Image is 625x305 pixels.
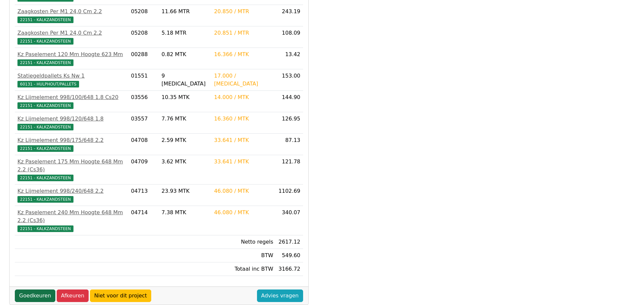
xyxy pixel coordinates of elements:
div: 17.000 / [MEDICAL_DATA] [214,72,273,88]
span: 22151 - KALKZANDSTEEN [17,124,73,130]
div: 11.66 MTR [161,8,209,16]
td: 03557 [128,112,159,134]
td: 121.78 [276,155,303,185]
a: Statiegeldpallets Ks Nw 160131 - HULPHOUT/PALLETS [17,72,126,88]
a: Zaagkosten Per M1 24,0 Cm 2.222151 - KALKZANDSTEEN [17,29,126,45]
a: Afkeuren [57,289,89,302]
div: 16.360 / MTK [214,115,273,123]
td: BTW [212,249,276,262]
a: Kz Lijmelement 998/175/648 2.222151 - KALKZANDSTEEN [17,136,126,152]
a: Kz Paselement 175 Mm Hoogte 648 Mm 2.2 (Cs36)22151 - KALKZANDSTEEN [17,158,126,182]
div: 46.080 / MTK [214,209,273,217]
div: 2.59 MTK [161,136,209,144]
td: 340.07 [276,206,303,235]
span: 60131 - HULPHOUT/PALLETS [17,81,79,87]
span: 22151 - KALKZANDSTEEN [17,145,73,152]
div: 33.641 / MTK [214,158,273,166]
td: 04713 [128,185,159,206]
div: 14.000 / MTK [214,93,273,101]
td: 13.42 [276,48,303,69]
div: Kz Paselement 240 Mm Hoogte 648 Mm 2.2 (Cs36) [17,209,126,224]
td: 00288 [128,48,159,69]
td: 549.60 [276,249,303,262]
div: 10.35 MTK [161,93,209,101]
span: 22151 - KALKZANDSTEEN [17,196,73,203]
a: Kz Lijmelement 998/120/648 1.822151 - KALKZANDSTEEN [17,115,126,131]
a: Goedkeuren [15,289,55,302]
div: 7.76 MTK [161,115,209,123]
div: 16.366 / MTK [214,51,273,58]
td: 87.13 [276,134,303,155]
div: 46.080 / MTK [214,187,273,195]
span: 22151 - KALKZANDSTEEN [17,225,73,232]
td: 3166.72 [276,262,303,276]
div: Kz Lijmelement 998/240/648 2.2 [17,187,126,195]
div: 20.851 / MTR [214,29,273,37]
td: 04714 [128,206,159,235]
td: 01551 [128,69,159,91]
a: Advies vragen [257,289,303,302]
td: 04709 [128,155,159,185]
td: Netto regels [212,235,276,249]
div: 3.62 MTK [161,158,209,166]
div: 0.82 MTK [161,51,209,58]
div: Kz Lijmelement 998/100/648 1.8 Cs20 [17,93,126,101]
a: Kz Lijmelement 998/240/648 2.222151 - KALKZANDSTEEN [17,187,126,203]
div: Kz Lijmelement 998/120/648 1.8 [17,115,126,123]
td: 126.95 [276,112,303,134]
div: 33.641 / MTK [214,136,273,144]
div: 9 [MEDICAL_DATA] [161,72,209,88]
div: 5.18 MTR [161,29,209,37]
div: Kz Paselement 175 Mm Hoogte 648 Mm 2.2 (Cs36) [17,158,126,174]
td: 03556 [128,91,159,112]
div: 23.93 MTK [161,187,209,195]
span: 22151 - KALKZANDSTEEN [17,175,73,181]
td: Totaal inc BTW [212,262,276,276]
td: 05208 [128,5,159,26]
a: Kz Paselement 120 Mm Hoogte 623 Mm22151 - KALKZANDSTEEN [17,51,126,66]
div: 20.850 / MTR [214,8,273,16]
div: Zaagkosten Per M1 24,0 Cm 2.2 [17,8,126,16]
td: 243.19 [276,5,303,26]
td: 144.90 [276,91,303,112]
td: 153.00 [276,69,303,91]
a: Kz Paselement 240 Mm Hoogte 648 Mm 2.2 (Cs36)22151 - KALKZANDSTEEN [17,209,126,232]
a: Zaagkosten Per M1 24,0 Cm 2.222151 - KALKZANDSTEEN [17,8,126,23]
td: 04708 [128,134,159,155]
span: 22151 - KALKZANDSTEEN [17,59,73,66]
span: 22151 - KALKZANDSTEEN [17,102,73,109]
td: 108.09 [276,26,303,48]
div: 7.38 MTK [161,209,209,217]
div: Kz Lijmelement 998/175/648 2.2 [17,136,126,144]
span: 22151 - KALKZANDSTEEN [17,38,73,45]
span: 22151 - KALKZANDSTEEN [17,17,73,23]
div: Zaagkosten Per M1 24,0 Cm 2.2 [17,29,126,37]
a: Niet voor dit project [90,289,151,302]
a: Kz Lijmelement 998/100/648 1.8 Cs2022151 - KALKZANDSTEEN [17,93,126,109]
td: 2617.12 [276,235,303,249]
td: 05208 [128,26,159,48]
div: Kz Paselement 120 Mm Hoogte 623 Mm [17,51,126,58]
div: Statiegeldpallets Ks Nw 1 [17,72,126,80]
td: 1102.69 [276,185,303,206]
